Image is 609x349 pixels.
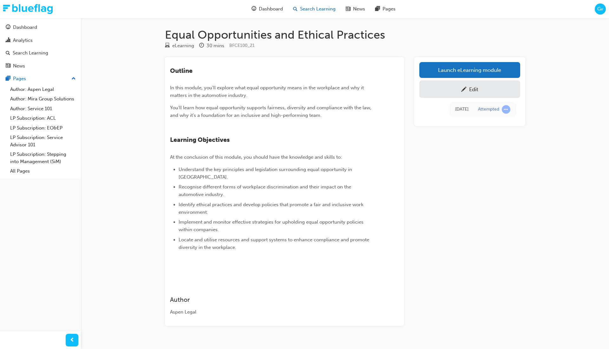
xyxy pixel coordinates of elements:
[13,37,33,44] div: Analytics
[3,22,78,33] a: Dashboard
[8,133,78,149] a: LP Subscription: Service Advisor 101
[179,167,353,180] span: Understand the key principles and legislation surrounding equal opportunity in [GEOGRAPHIC_DATA].
[8,94,78,104] a: Author: Mira Group Solutions
[13,75,26,82] div: Pages
[165,42,194,50] div: Type
[165,28,525,42] h1: Equal Opportunities and Ethical Practices
[165,43,170,49] span: learningResourceType_ELEARNING-icon
[179,219,365,232] span: Implement and monitor effective strategies for upholding equal opportunity policies within compan...
[6,25,10,30] span: guage-icon
[375,5,380,13] span: pages-icon
[252,5,256,13] span: guage-icon
[461,87,467,93] span: pencil-icon
[419,62,520,78] a: Launch eLearning module
[597,5,603,13] span: Gv
[13,24,37,31] div: Dashboard
[8,104,78,114] a: Author: Service 101
[170,296,376,303] h3: Author
[246,3,288,16] a: guage-iconDashboard
[3,47,78,59] a: Search Learning
[288,3,341,16] a: search-iconSearch Learning
[3,73,78,85] button: Pages
[419,80,520,98] a: Edit
[170,308,376,316] div: Aspen Legal
[469,86,478,92] div: Edit
[502,105,510,114] span: learningRecordVerb_ATTEMPT-icon
[170,85,365,98] span: In this module, you'll explore what equal opportunity means in the workplace and why it matters i...
[170,154,342,160] span: At the conclusion of this module, you should have the knowledge and skills to:
[293,5,298,13] span: search-icon
[170,67,193,74] span: Outline
[6,50,10,56] span: search-icon
[341,3,370,16] a: news-iconNews
[170,105,373,118] span: You'll learn how equal opportunity supports fairness, diversity and compliance with the law, and ...
[172,42,194,49] div: eLearning
[6,76,10,82] span: pages-icon
[353,5,365,13] span: News
[206,42,224,49] div: 30 mins
[13,62,25,70] div: News
[6,63,10,69] span: news-icon
[3,20,78,73] button: DashboardAnalyticsSearch LearningNews
[346,5,350,13] span: news-icon
[595,3,606,15] button: Gv
[8,85,78,94] a: Author: Aspen Legal
[13,49,48,57] div: Search Learning
[8,123,78,133] a: LP Subscription: EO&EP
[3,4,53,14] img: Trak
[8,149,78,166] a: LP Subscription: Stepping into Management (SiM)
[199,42,224,50] div: Duration
[170,136,230,143] span: Learning Objectives
[3,60,78,72] a: News
[71,75,76,83] span: up-icon
[199,43,204,49] span: clock-icon
[8,166,78,176] a: All Pages
[179,237,370,250] span: Locate and utilise resources and support systems to enhance compliance and promote diversity in t...
[8,113,78,123] a: LP Subscription: ACL
[3,35,78,46] a: Analytics
[70,336,75,344] span: prev-icon
[370,3,401,16] a: pages-iconPages
[478,106,499,112] div: Attempted
[300,5,336,13] span: Search Learning
[179,184,352,197] span: Recognise different forms of workplace discrimination and their impact on the automotive industry.
[229,43,255,48] span: Learning resource code
[179,202,365,215] span: Identify ethical practices and develop policies that promote a fair and inclusive work environment.
[259,5,283,13] span: Dashboard
[6,38,10,43] span: chart-icon
[383,5,396,13] span: Pages
[455,106,468,113] div: Wed Jul 30 2025 12:41:13 GMT+1000 (Australian Eastern Standard Time)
